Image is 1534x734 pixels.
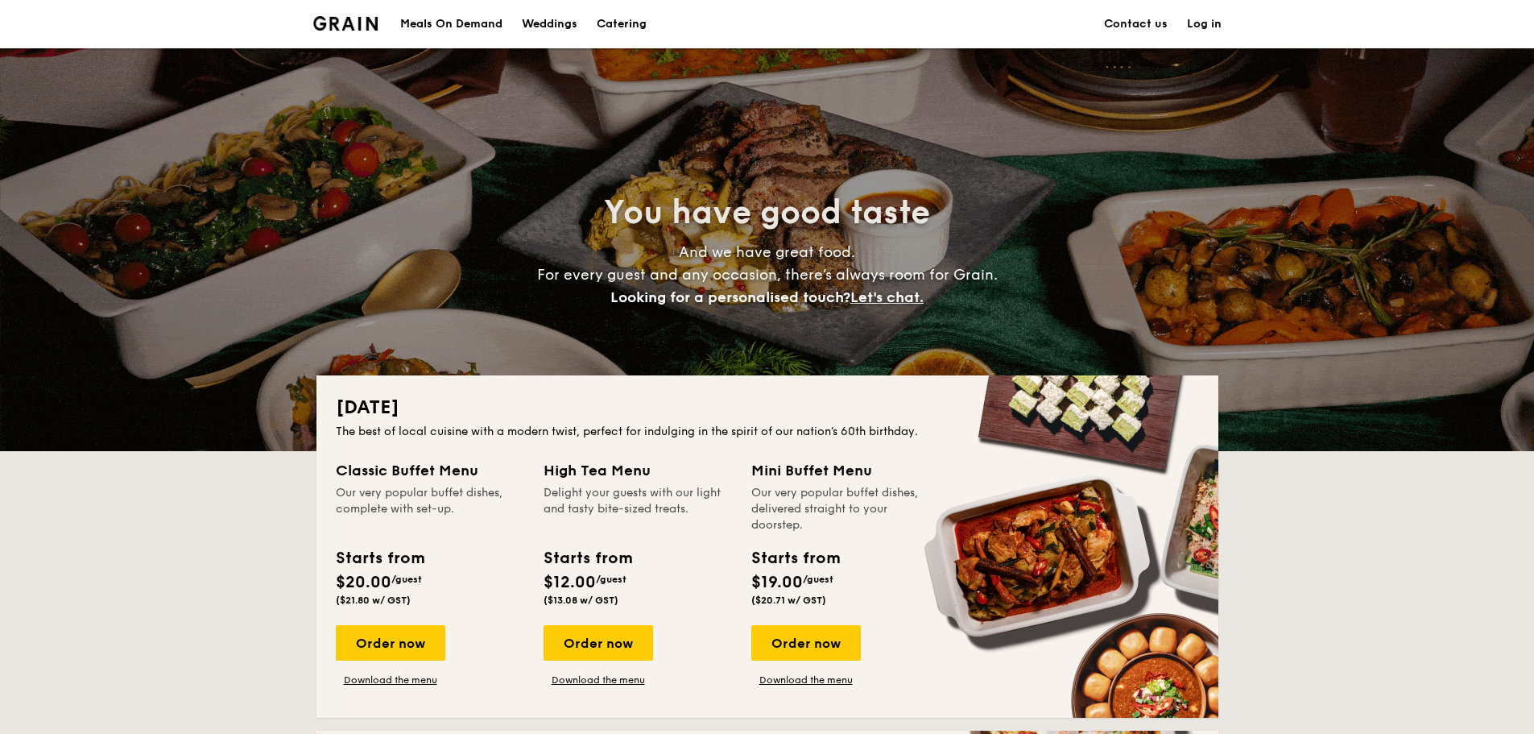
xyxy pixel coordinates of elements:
a: Download the menu [336,674,445,686]
div: Order now [751,625,861,661]
div: Mini Buffet Menu [751,459,940,482]
span: ($13.08 w/ GST) [544,595,618,606]
div: The best of local cuisine with a modern twist, perfect for indulging in the spirit of our nation’... [336,424,1199,440]
img: Grain [313,16,378,31]
span: You have good taste [604,193,930,232]
div: Starts from [544,546,631,570]
a: Logotype [313,16,378,31]
span: $19.00 [751,573,803,592]
h2: [DATE] [336,395,1199,421]
span: $20.00 [336,573,391,592]
span: ($20.71 w/ GST) [751,595,826,606]
div: Starts from [751,546,839,570]
div: Our very popular buffet dishes, complete with set-up. [336,485,524,533]
div: Classic Buffet Menu [336,459,524,482]
span: /guest [391,574,422,585]
a: Download the menu [751,674,861,686]
span: Let's chat. [850,288,924,306]
a: Download the menu [544,674,653,686]
span: /guest [803,574,833,585]
div: Our very popular buffet dishes, delivered straight to your doorstep. [751,485,940,533]
div: Delight your guests with our light and tasty bite-sized treats. [544,485,732,533]
span: $12.00 [544,573,596,592]
div: Order now [336,625,445,661]
span: ($21.80 w/ GST) [336,595,411,606]
span: And we have great food. For every guest and any occasion, there’s always room for Grain. [537,243,998,306]
div: High Tea Menu [544,459,732,482]
span: /guest [596,574,626,585]
span: Looking for a personalised touch? [610,288,850,306]
div: Order now [544,625,653,661]
div: Starts from [336,546,424,570]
